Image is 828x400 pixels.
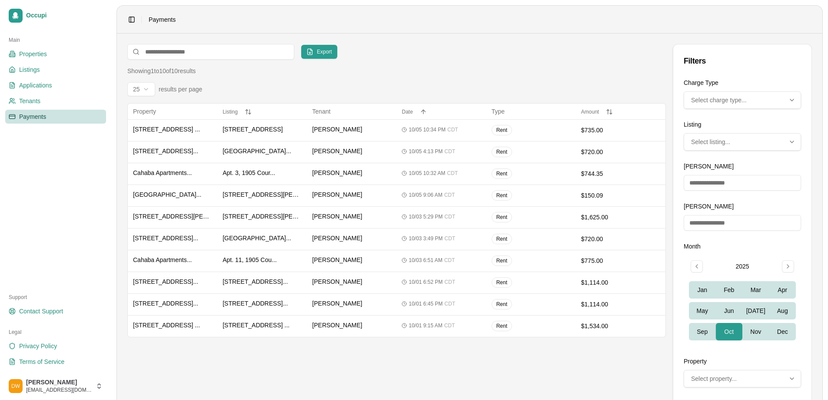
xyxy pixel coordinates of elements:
a: Tenants [5,94,106,108]
span: 10/05 10:34 PM [409,126,446,133]
button: Sep [689,323,716,340]
span: [STREET_ADDRESS]... [223,299,288,308]
div: $1,534.00 [581,322,660,330]
span: [PERSON_NAME] [312,299,362,308]
a: Payments [5,110,106,124]
span: [PERSON_NAME] [312,255,362,264]
a: Occupi [5,5,106,26]
button: Nov [742,323,769,340]
span: CDT [445,300,456,307]
button: Multi-select: 0 of 8 options selected. Select listing... [684,133,801,151]
span: [STREET_ADDRESS][PERSON_NAME]... [223,190,302,199]
a: Properties [5,47,106,61]
span: Listing [223,109,238,115]
button: Jun [716,302,743,319]
span: CDT [445,213,456,220]
span: [GEOGRAPHIC_DATA]... [223,147,291,155]
div: 2025 [735,262,749,271]
div: $735.00 [581,126,660,134]
span: [PERSON_NAME] [312,212,362,221]
span: Type [492,108,505,115]
button: [DATE] [742,302,769,319]
span: [STREET_ADDRESS][PERSON_NAME] Sp... [133,212,212,221]
span: Apt. 3, 1905 Cour... [223,168,275,177]
span: Tenant [312,108,330,115]
span: Select charge type... [691,96,747,104]
label: Charge Type [684,79,718,86]
button: Feb [716,281,743,299]
span: Rent [496,279,507,286]
button: Amount [581,108,660,115]
span: [STREET_ADDRESS]... [133,234,198,242]
a: Terms of Service [5,355,106,369]
span: Rent [496,257,507,264]
label: Listing [684,121,701,128]
button: May [689,302,716,319]
button: Export [301,45,337,59]
span: Rent [496,235,507,242]
span: [STREET_ADDRESS] [223,125,283,134]
div: $744.35 [581,169,660,178]
a: Privacy Policy [5,339,106,353]
div: $1,114.00 [581,300,660,309]
a: Contact Support [5,304,106,318]
span: CDT [447,126,458,133]
span: Properties [19,50,47,58]
button: Mar [742,281,769,299]
span: 10/01 6:52 PM [409,279,442,286]
span: Rent [496,301,507,308]
span: [STREET_ADDRESS]... [133,299,198,308]
span: Amount [581,109,599,115]
span: CDT [445,279,456,286]
span: [STREET_ADDRESS]... [133,147,198,155]
button: Date [402,108,481,115]
span: Apt. 11, 1905 Cou... [223,255,277,264]
span: Rent [496,170,507,177]
span: Payments [149,15,176,24]
span: Rent [496,192,507,199]
button: Listing [223,108,302,115]
div: $150.09 [581,191,660,200]
span: Export [317,48,332,55]
span: [PERSON_NAME] [312,321,362,329]
span: [STREET_ADDRESS] ... [133,125,200,134]
span: CDT [444,192,455,198]
span: results per page [159,85,202,94]
span: [EMAIL_ADDRESS][DOMAIN_NAME] [26,387,92,393]
span: Contact Support [19,307,63,316]
span: [PERSON_NAME] [26,379,92,387]
span: [PERSON_NAME] [312,277,362,286]
button: Aug [769,302,796,319]
span: 10/03 5:29 PM [409,213,442,220]
span: Rent [496,214,507,221]
span: Select listing... [691,138,730,146]
button: Dec [769,323,796,340]
span: Listings [19,65,40,74]
span: [PERSON_NAME] [312,234,362,242]
span: 10/05 4:13 PM [409,148,442,155]
span: Select property... [691,374,737,383]
button: Oct [716,323,743,340]
span: Occupi [26,12,103,20]
div: $775.00 [581,256,660,265]
span: Rent [496,127,507,134]
button: Multi-select: 0 of 3 options selected. Select charge type... [684,91,801,109]
label: Property [684,358,707,365]
button: David Watts[PERSON_NAME][EMAIL_ADDRESS][DOMAIN_NAME] [5,376,106,397]
span: 10/01 6:45 PM [409,300,442,307]
div: $720.00 [581,148,660,156]
div: Legal [5,325,106,339]
label: [PERSON_NAME] [684,203,734,210]
span: [PERSON_NAME] [312,168,362,177]
span: [GEOGRAPHIC_DATA]... [223,234,291,242]
span: Applications [19,81,52,90]
span: Property [133,108,156,115]
a: Listings [5,63,106,77]
div: $1,625.00 [581,213,660,222]
button: Multi-select: 0 of 7 options selected. Select property... [684,370,801,387]
span: Cahaba Apartments... [133,168,192,177]
button: Jan [689,281,716,299]
div: $1,114.00 [581,278,660,287]
div: Showing 1 to 10 of 10 results [127,67,196,75]
span: Privacy Policy [19,342,57,350]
